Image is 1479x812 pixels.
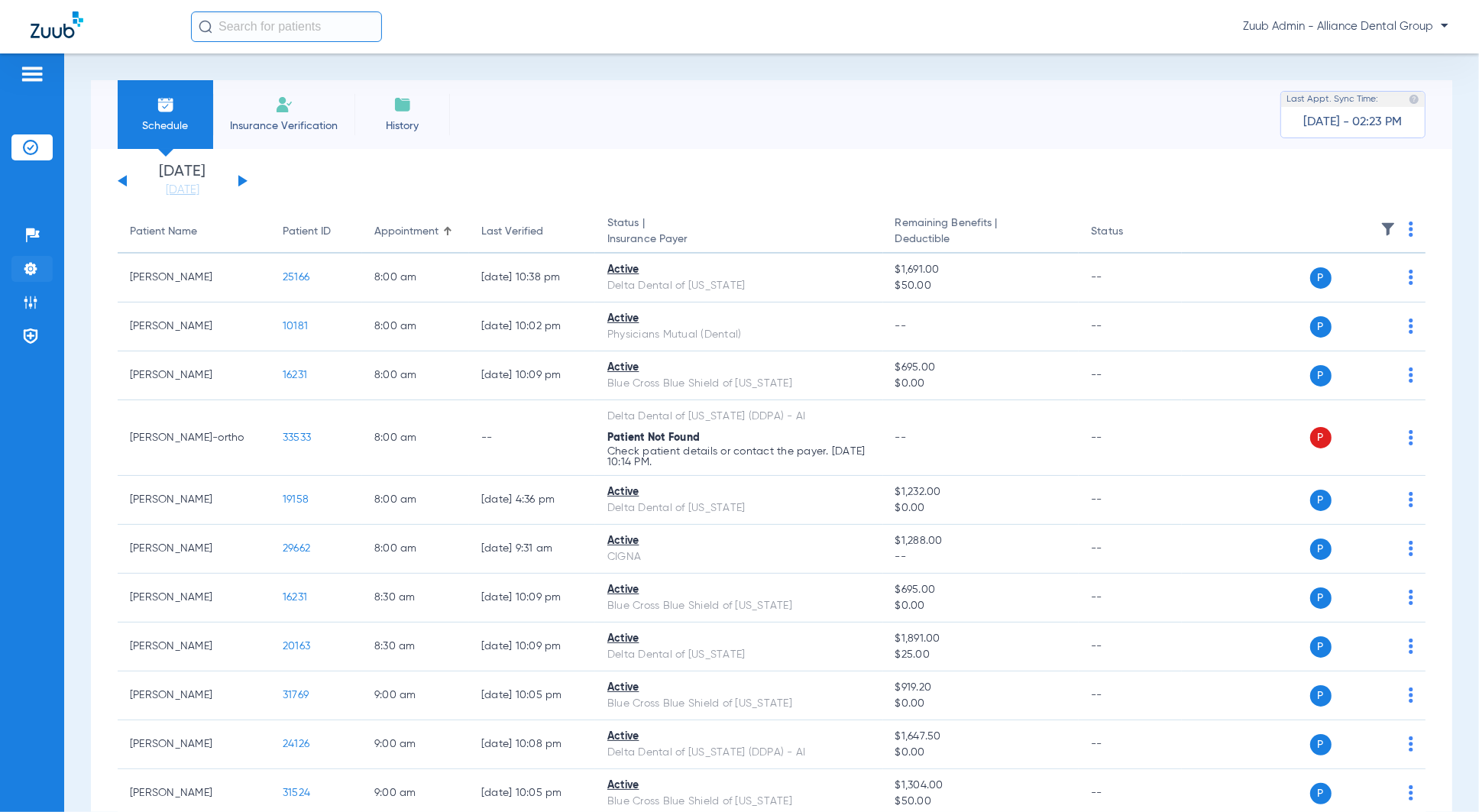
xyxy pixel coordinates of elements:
[607,262,871,278] div: Active
[362,302,469,351] td: 8:00 AM
[283,494,309,505] span: 19158
[275,95,293,114] img: Manual Insurance Verification
[283,321,308,332] span: 10181
[118,574,270,623] td: [PERSON_NAME]
[1310,427,1332,448] span: P
[283,224,350,240] div: Patient ID
[895,647,1067,663] span: $25.00
[1409,492,1413,507] img: group-dot-blue.svg
[895,598,1067,614] span: $0.00
[607,327,871,343] div: Physicians Mutual (Dental)
[1409,736,1413,752] img: group-dot-blue.svg
[895,729,1067,745] span: $1,647.50
[1079,351,1182,400] td: --
[1310,587,1332,609] span: P
[895,262,1067,278] span: $1,691.00
[1079,476,1182,525] td: --
[1079,302,1182,351] td: --
[895,533,1067,549] span: $1,288.00
[362,623,469,671] td: 8:30 AM
[362,351,469,400] td: 8:00 AM
[118,351,270,400] td: [PERSON_NAME]
[1079,211,1182,254] th: Status
[469,254,595,302] td: [DATE] 10:38 PM
[895,231,1067,247] span: Deductible
[31,11,83,38] img: Zuub Logo
[607,533,871,549] div: Active
[1310,365,1332,387] span: P
[607,696,871,712] div: Blue Cross Blue Shield of [US_STATE]
[607,631,871,647] div: Active
[895,549,1067,565] span: --
[118,400,270,476] td: [PERSON_NAME]-ortho
[1409,319,1413,334] img: group-dot-blue.svg
[1079,671,1182,720] td: --
[607,376,871,392] div: Blue Cross Blue Shield of [US_STATE]
[283,224,331,240] div: Patient ID
[607,360,871,376] div: Active
[595,211,883,254] th: Status |
[130,224,258,240] div: Patient Name
[1310,685,1332,707] span: P
[137,164,228,198] li: [DATE]
[607,549,871,565] div: CIGNA
[1310,267,1332,289] span: P
[283,739,309,749] span: 24126
[1409,639,1413,654] img: group-dot-blue.svg
[607,278,871,294] div: Delta Dental of [US_STATE]
[469,302,595,351] td: [DATE] 10:02 PM
[1079,254,1182,302] td: --
[1286,92,1378,107] span: Last Appt. Sync Time:
[469,400,595,476] td: --
[393,95,412,114] img: History
[895,582,1067,598] span: $695.00
[283,432,311,443] span: 33533
[1310,783,1332,804] span: P
[130,224,197,240] div: Patient Name
[1409,367,1413,383] img: group-dot-blue.svg
[895,696,1067,712] span: $0.00
[374,224,457,240] div: Appointment
[1409,94,1419,105] img: last sync help info
[1409,687,1413,703] img: group-dot-blue.svg
[607,647,871,663] div: Delta Dental of [US_STATE]
[1409,222,1413,237] img: group-dot-blue.svg
[607,729,871,745] div: Active
[607,446,871,467] p: Check patient details or contact the payer. [DATE] 10:14 PM.
[895,500,1067,516] span: $0.00
[225,118,343,134] span: Insurance Verification
[895,745,1067,761] span: $0.00
[283,788,310,798] span: 31524
[607,598,871,614] div: Blue Cross Blue Shield of [US_STATE]
[469,671,595,720] td: [DATE] 10:05 PM
[1310,539,1332,560] span: P
[118,720,270,769] td: [PERSON_NAME]
[469,720,595,769] td: [DATE] 10:08 PM
[362,720,469,769] td: 9:00 AM
[1409,430,1413,445] img: group-dot-blue.svg
[362,671,469,720] td: 9:00 AM
[895,680,1067,696] span: $919.20
[607,778,871,794] div: Active
[362,254,469,302] td: 8:00 AM
[1409,541,1413,556] img: group-dot-blue.svg
[607,231,871,247] span: Insurance Payer
[607,745,871,761] div: Delta Dental of [US_STATE] (DDPA) - AI
[362,400,469,476] td: 8:00 AM
[191,11,382,42] input: Search for patients
[283,370,307,380] span: 16231
[1243,19,1448,34] span: Zuub Admin - Alliance Dental Group
[607,680,871,696] div: Active
[1310,316,1332,338] span: P
[607,794,871,810] div: Blue Cross Blue Shield of [US_STATE]
[1079,574,1182,623] td: --
[469,574,595,623] td: [DATE] 10:09 PM
[607,432,700,443] span: Patient Not Found
[199,20,212,34] img: Search Icon
[1380,222,1396,237] img: filter.svg
[20,65,44,83] img: hamburger-icon
[481,224,543,240] div: Last Verified
[895,360,1067,376] span: $695.00
[469,351,595,400] td: [DATE] 10:09 PM
[607,582,871,598] div: Active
